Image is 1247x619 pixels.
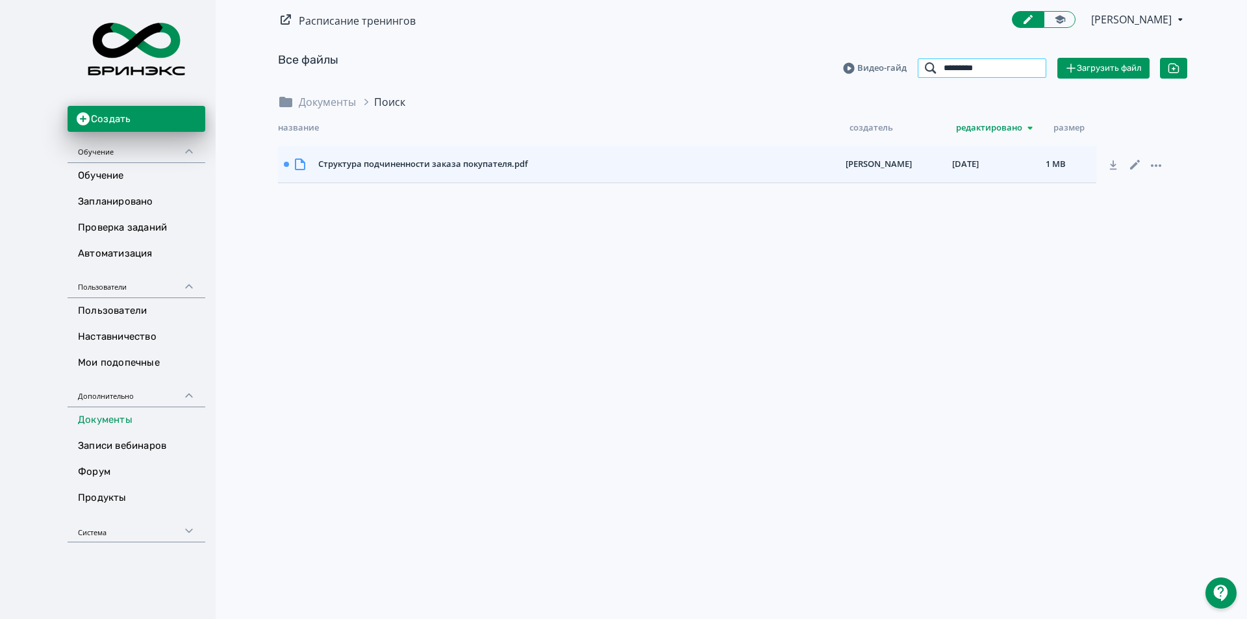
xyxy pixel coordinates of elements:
[359,94,405,110] div: Поиск
[278,120,850,136] div: Название
[1091,12,1174,27] span: Айгуль Мингазова
[68,106,205,132] button: Создать
[1057,58,1150,79] button: Загрузить файл
[1040,153,1096,176] div: 1 MB
[68,298,205,324] a: Пользователи
[840,153,947,176] div: [PERSON_NAME]
[68,163,205,189] a: Обучение
[843,62,907,75] a: Видео-гайд
[78,8,195,90] img: https://files.teachbase.ru/system/account/52438/logo/medium-8cc39d3de9861fc31387165adde7979b.png
[278,53,338,67] a: Все файлы
[1044,11,1076,28] a: Переключиться в режим ученика
[68,485,205,511] a: Продукты
[952,158,979,171] span: [DATE]
[1053,120,1105,136] div: Размер
[68,511,205,542] div: Система
[68,459,205,485] a: Форум
[68,215,205,241] a: Проверка заданий
[956,120,1053,136] div: Редактировано
[68,132,205,163] div: Обучение
[299,14,416,28] a: Расписание тренингов
[68,267,205,298] div: Пользователи
[294,94,356,110] div: Документы
[278,146,1096,183] div: Структура подчиненности заказа покупателя.pdf[PERSON_NAME][DATE]1 MB
[68,376,205,407] div: Дополнительно
[374,94,405,110] div: Поиск
[68,189,205,215] a: Запланировано
[68,350,205,376] a: Мои подопечные
[850,120,956,136] div: Создатель
[68,241,205,267] a: Автоматизация
[68,324,205,350] a: Наставничество
[68,407,205,433] a: Документы
[313,153,840,176] div: Структура подчиненности заказа покупателя.pdf
[68,433,205,459] a: Записи вебинаров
